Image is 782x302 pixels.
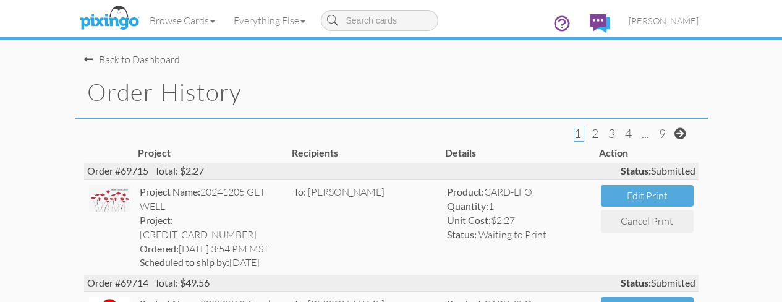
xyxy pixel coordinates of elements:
[84,53,180,67] div: Back to Dashboard
[592,126,598,141] span: 2
[321,10,438,31] input: Search cards
[135,143,289,163] th: Project
[629,15,699,26] span: [PERSON_NAME]
[621,276,695,290] span: Submitted
[84,40,699,67] nav-back: Dashboard
[77,3,142,34] img: pixingo logo
[478,228,546,241] span: Waiting to Print
[140,256,229,268] strong: Scheduled to ship by:
[447,185,591,199] div: CARD-LFO
[84,275,699,291] div: Order #69714
[140,242,284,256] div: [DATE] 3:54 PM MST
[140,243,179,254] strong: Ordered:
[140,186,200,197] strong: Project Name:
[621,277,651,288] strong: Status:
[447,200,488,212] strong: Quantity:
[140,256,284,270] div: [DATE]
[608,126,615,141] span: 3
[89,185,130,212] img: 124774-1-1733434364829-8bdd0819811961de-qa.jpg
[140,214,284,242] div: [CREDIT_CARD_NUMBER]
[140,5,224,36] a: Browse Cards
[601,185,694,207] button: Edit Print
[447,214,591,228] div: $2.27
[224,5,315,36] a: Everything Else
[87,79,708,105] h1: Order History
[140,185,284,214] div: 20241205 GET WELL
[447,199,591,214] div: 1
[84,163,699,179] div: Order #69715
[447,186,484,197] strong: Product:
[308,186,385,198] span: [PERSON_NAME]
[601,210,694,233] button: Cancel Print
[621,165,651,176] strong: Status:
[590,14,610,33] img: comments.svg
[155,277,210,288] span: Total: $49.56
[642,126,649,141] span: ...
[289,143,443,163] th: Recipients
[447,228,477,240] strong: Status:
[140,214,173,226] strong: Project:
[155,165,204,176] span: Total: $2.27
[659,126,666,141] span: 9
[621,164,695,178] span: Submitted
[596,143,699,163] th: Action
[442,143,596,163] th: Details
[625,126,632,141] span: 4
[294,186,306,197] span: To:
[619,5,708,37] a: [PERSON_NAME]
[574,126,581,141] span: 1
[447,214,491,226] strong: Unit Cost:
